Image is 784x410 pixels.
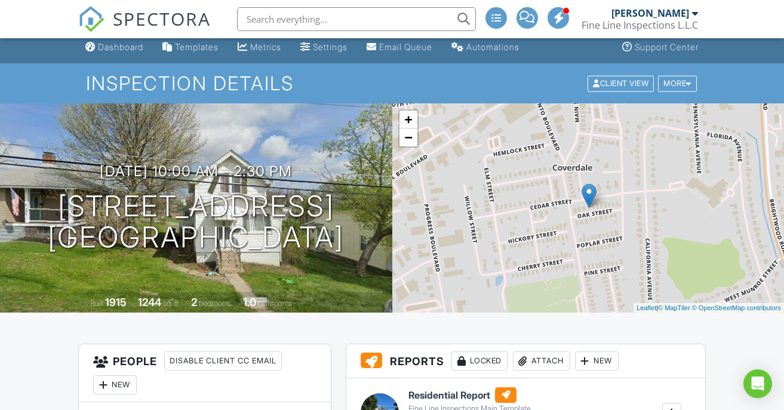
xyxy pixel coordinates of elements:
span: SPECTORA [113,6,211,31]
a: Zoom in [399,111,417,128]
div: [PERSON_NAME] [611,7,689,19]
a: Support Center [617,36,703,59]
div: Fine Line Inspections L.L.C [582,19,698,31]
div: 1244 [138,296,161,308]
img: The Best Home Inspection Software - Spectora [78,6,104,32]
h6: Residential Report [408,387,531,403]
div: Settings [313,42,348,52]
a: Automations (Advanced) [447,36,524,59]
span: Built [90,299,103,308]
a: Dashboard [81,36,148,59]
div: Templates [175,42,219,52]
div: Dashboard [98,42,143,52]
div: Disable Client CC Email [164,351,282,371]
span: bathrooms [258,299,292,308]
div: New [93,375,137,394]
div: Support Center [635,42,699,52]
div: Attach [513,351,570,371]
div: Client View [588,75,654,91]
h3: People [79,344,331,402]
input: Search everything... [237,7,476,31]
a: Templates [158,36,223,59]
div: Email Queue [379,42,432,52]
div: Metrics [250,42,281,52]
div: 2 [191,296,197,308]
a: © OpenStreetMap contributors [692,304,781,311]
h1: [STREET_ADDRESS] [GEOGRAPHIC_DATA] [48,191,344,254]
a: Email Queue [362,36,437,59]
a: Metrics [233,36,286,59]
h1: Inspection Details [86,73,698,94]
a: Client View [586,78,657,87]
a: Leaflet [637,304,656,311]
a: SPECTORA [78,16,211,41]
a: Settings [296,36,352,59]
div: | [634,303,784,313]
span: sq. ft. [163,299,180,308]
div: Open Intercom Messenger [743,369,772,398]
a: © MapTiler [658,304,690,311]
h3: Reports [346,344,705,378]
div: New [575,351,619,371]
div: Automations [466,42,519,52]
h3: [DATE] 10:00 am - 2:30 pm [100,163,292,179]
a: Zoom out [399,128,417,146]
span: bedrooms [199,299,232,308]
div: More [658,75,697,91]
div: 1915 [105,296,127,308]
div: 1.0 [243,296,256,308]
div: Locked [451,351,508,371]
